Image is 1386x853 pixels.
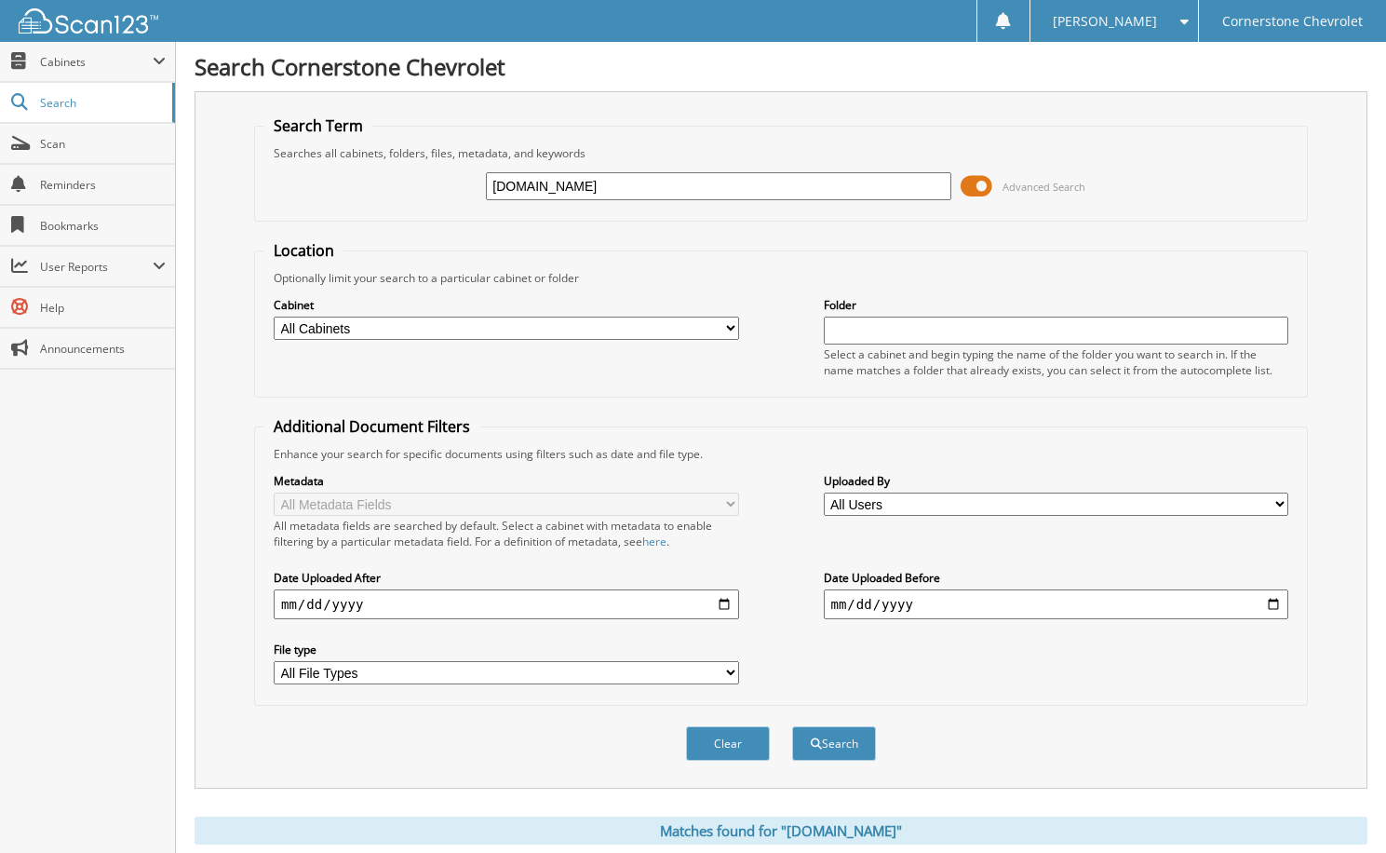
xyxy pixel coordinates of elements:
div: Matches found for "[DOMAIN_NAME]" [195,817,1367,845]
span: Reminders [40,177,166,193]
input: start [274,589,739,619]
button: Search [792,726,876,761]
label: Cabinet [274,297,739,313]
div: All metadata fields are searched by default. Select a cabinet with metadata to enable filtering b... [274,518,739,549]
span: Cabinets [40,54,153,70]
img: scan123-logo-white.svg [19,8,158,34]
div: Searches all cabinets, folders, files, metadata, and keywords [264,145,1298,161]
label: Folder [824,297,1289,313]
label: Date Uploaded After [274,570,739,586]
span: [PERSON_NAME] [1053,16,1157,27]
span: Search [40,95,163,111]
span: Advanced Search [1002,180,1085,194]
div: Optionally limit your search to a particular cabinet or folder [264,270,1298,286]
legend: Search Term [264,115,372,136]
span: User Reports [40,259,153,275]
div: Select a cabinet and begin typing the name of the folder you want to search in. If the name match... [824,346,1289,378]
span: Announcements [40,341,166,357]
label: Date Uploaded Before [824,570,1289,586]
button: Clear [686,726,770,761]
input: end [824,589,1289,619]
div: Enhance your search for specific documents using filters such as date and file type. [264,446,1298,462]
a: here [642,534,666,549]
span: Help [40,300,166,316]
legend: Location [264,240,343,261]
span: Cornerstone Chevrolet [1222,16,1363,27]
span: Bookmarks [40,218,166,234]
h1: Search Cornerstone Chevrolet [195,51,1367,82]
legend: Additional Document Filters [264,416,479,437]
label: Uploaded By [824,473,1289,489]
span: Scan [40,136,166,152]
label: Metadata [274,473,739,489]
label: File type [274,642,739,657]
